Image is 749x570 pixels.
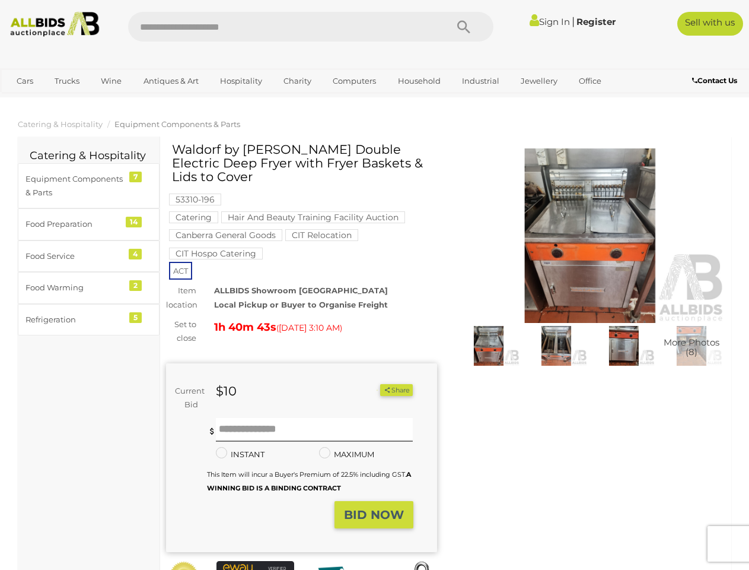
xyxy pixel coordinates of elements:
img: Waldorf by Moffat Double Electric Deep Fryer with Fryer Baskets & Lids to Cover [455,148,726,323]
a: Food Preparation 14 [18,208,160,240]
div: 5 [129,312,142,323]
mark: 53310-196 [169,194,221,205]
a: Hair And Beauty Training Facility Auction [221,213,405,222]
a: Equipment Components & Parts 7 [18,163,160,209]
a: Catering & Hospitality [18,119,103,129]
a: Antiques & Art [136,71,206,91]
mark: CIT Relocation [285,229,358,241]
a: Sell with us [677,12,743,36]
a: Sports [9,91,49,110]
label: MAXIMUM [319,448,374,461]
a: Equipment Components & Parts [114,119,240,129]
a: Catering [169,213,218,222]
div: Item location [157,284,205,312]
strong: 1h 40m 43s [214,321,276,334]
div: Food Warming [26,281,123,294]
div: 14 [126,217,142,227]
div: 2 [129,280,142,291]
label: INSTANT [216,448,264,461]
a: Wine [93,71,129,91]
span: More Photos (8) [664,337,719,357]
button: BID NOW [334,501,413,529]
span: ACT [169,262,192,280]
button: Share [380,384,413,397]
a: Food Service 4 [18,240,160,272]
a: Jewellery [513,71,565,91]
div: Food Preparation [26,217,123,231]
div: Refrigeration [26,313,123,327]
a: Contact Us [692,74,740,87]
a: Cars [9,71,41,91]
a: More Photos(8) [661,326,722,366]
a: CIT Hospo Catering [169,249,263,258]
div: 4 [129,249,142,259]
a: Register [576,16,616,27]
a: Canberra General Goods [169,230,282,240]
img: Waldorf by Moffat Double Electric Deep Fryer with Fryer Baskets & Lids to Cover [525,326,587,366]
a: Office [571,71,609,91]
div: Equipment Components & Parts [26,172,123,200]
span: [DATE] 3:10 AM [279,322,340,333]
img: Waldorf by Moffat Double Electric Deep Fryer with Fryer Baskets & Lids to Cover [458,326,519,366]
a: Hospitality [212,71,270,91]
a: Trucks [47,71,87,91]
div: Current Bid [166,384,207,412]
a: Sign In [530,16,570,27]
a: Charity [276,71,319,91]
a: CIT Relocation [285,230,358,240]
div: 7 [129,172,142,182]
mark: Canberra General Goods [169,229,282,241]
a: Food Warming 2 [18,272,160,303]
a: Refrigeration 5 [18,304,160,335]
small: This Item will incur a Buyer's Premium of 22.5% including GST. [207,470,411,492]
h1: Waldorf by [PERSON_NAME] Double Electric Deep Fryer with Fryer Baskets & Lids to Cover [172,142,434,183]
a: 53310-196 [169,195,221,204]
button: Search [434,12,493,42]
h2: Catering & Hospitality [30,150,148,162]
strong: ALLBIDS Showroom [GEOGRAPHIC_DATA] [214,286,388,295]
div: Food Service [26,249,123,263]
strong: BID NOW [344,508,404,522]
strong: Local Pickup or Buyer to Organise Freight [214,300,388,309]
li: Watch this item [366,384,378,396]
span: ( ) [276,323,342,332]
img: Waldorf by Moffat Double Electric Deep Fryer with Fryer Baskets & Lids to Cover [593,326,655,366]
strong: $10 [216,384,237,398]
b: Contact Us [692,76,737,85]
div: Set to close [157,318,205,346]
a: [GEOGRAPHIC_DATA] [55,91,154,110]
a: Computers [325,71,384,91]
mark: Hair And Beauty Training Facility Auction [221,211,405,223]
span: | [572,15,575,28]
mark: Catering [169,211,218,223]
img: Waldorf by Moffat Double Electric Deep Fryer with Fryer Baskets & Lids to Cover [661,326,722,366]
a: Industrial [454,71,507,91]
a: Household [390,71,448,91]
mark: CIT Hospo Catering [169,248,263,259]
img: Allbids.com.au [5,12,104,37]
